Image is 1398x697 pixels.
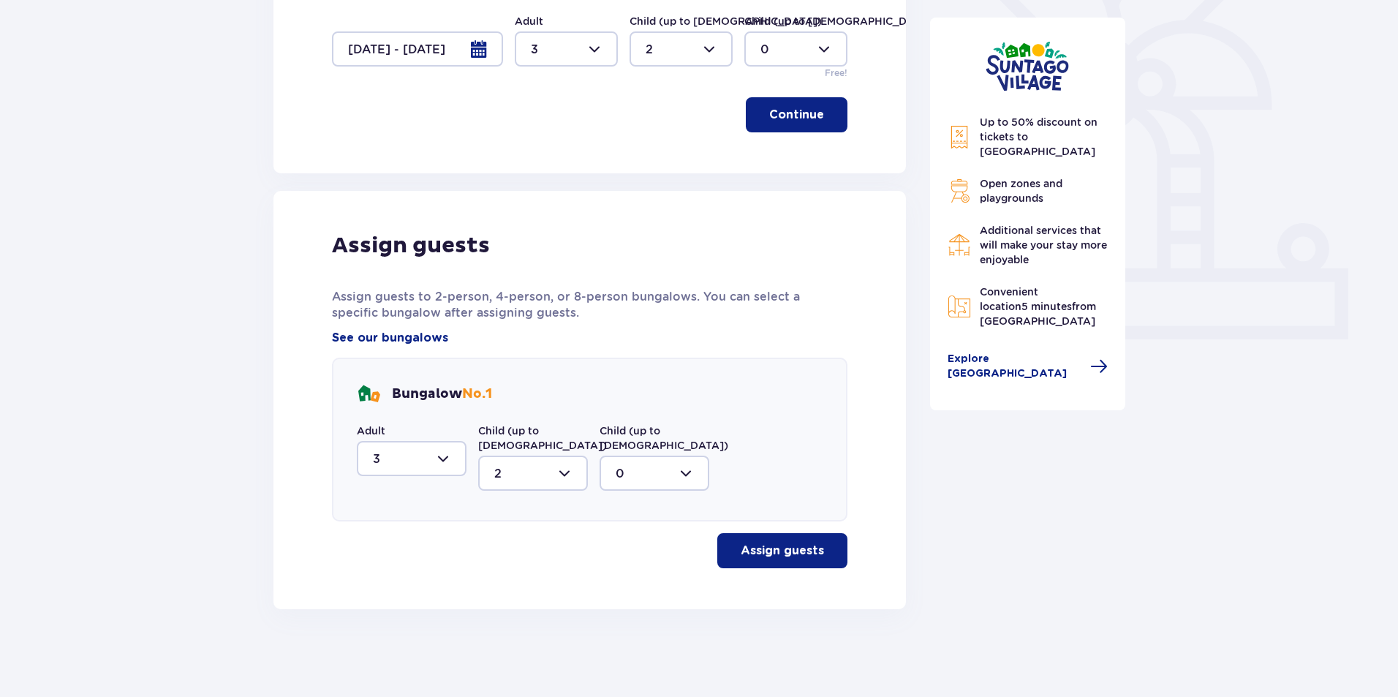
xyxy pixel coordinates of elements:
[630,15,822,27] font: Child (up to [DEMOGRAPHIC_DATA])
[357,383,380,406] img: Icon Bungalows
[948,233,971,257] img: Restaurant Icon
[357,425,385,437] font: Adult
[332,332,448,344] font: See our bungalows
[980,116,1097,157] font: Up to 50% discount on tickets to [GEOGRAPHIC_DATA]
[1021,301,1072,312] font: 5 minutes
[980,225,1107,265] font: Additional services that will make your stay more enjoyable
[332,330,448,346] a: See our bungalows
[332,290,800,320] font: Assign guests to 2-person, 4-person, or 8-person bungalows. You can select a specific bungalow af...
[986,41,1069,91] img: Suntago Village
[980,286,1038,312] font: Convenient location
[746,97,847,132] button: Continue
[741,545,824,557] font: Assign guests
[980,178,1062,204] font: Open zones and playgrounds
[948,125,971,149] img: Discount Icon
[717,533,847,568] button: Assign guests
[332,232,490,259] font: Assign guests
[600,425,728,451] font: Child (up to [DEMOGRAPHIC_DATA])
[948,179,971,203] img: Grill Icon
[515,15,543,27] font: Adult
[478,425,607,451] font: Child (up to [DEMOGRAPHIC_DATA])
[485,385,492,402] font: 1
[744,15,937,27] font: Child (up to [DEMOGRAPHIC_DATA])
[948,352,1108,381] a: Explore [GEOGRAPHIC_DATA]
[825,67,847,78] font: Free!
[462,385,485,402] font: No.
[392,385,462,402] font: Bungalow
[769,109,824,121] font: Continue
[948,295,971,318] img: Map Icon
[948,354,1067,379] font: Explore [GEOGRAPHIC_DATA]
